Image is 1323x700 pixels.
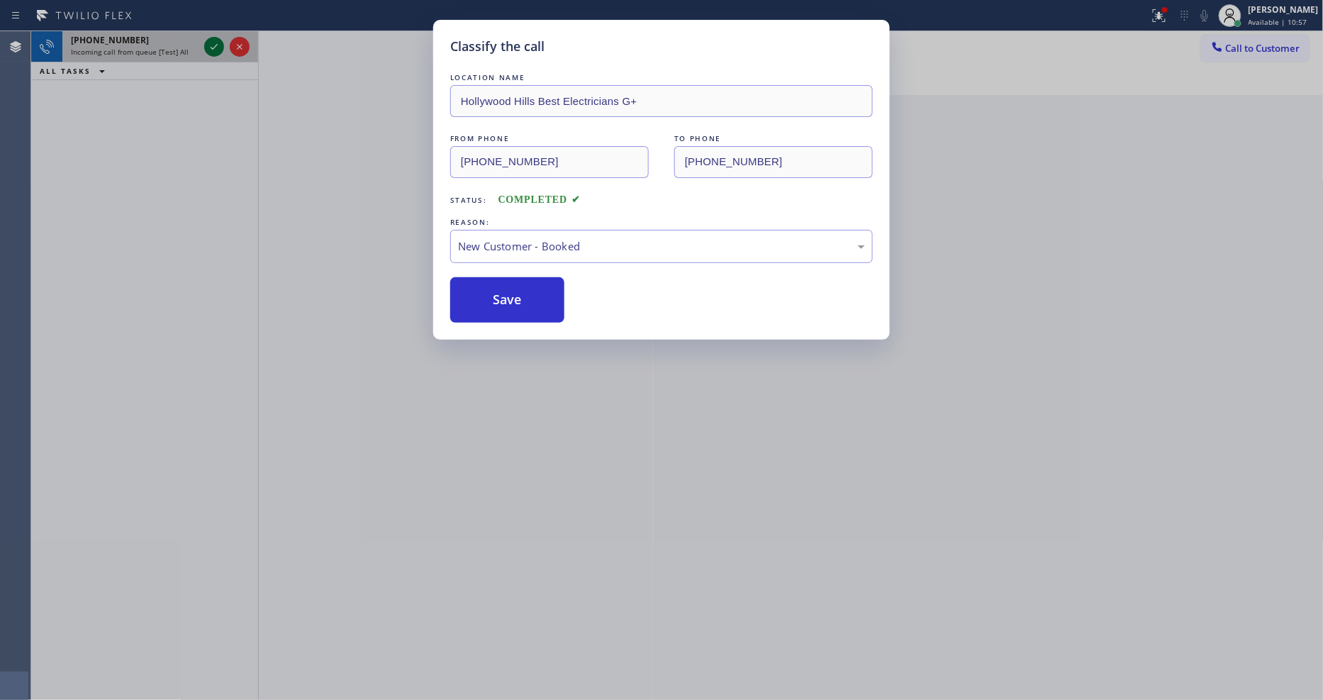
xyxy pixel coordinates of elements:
button: Save [450,277,564,323]
h5: Classify the call [450,37,545,56]
div: TO PHONE [674,131,873,146]
div: FROM PHONE [450,131,649,146]
input: To phone [674,146,873,178]
span: Status: [450,195,487,205]
input: From phone [450,146,649,178]
div: New Customer - Booked [458,238,865,255]
span: COMPLETED [498,194,581,205]
div: LOCATION NAME [450,70,873,85]
div: REASON: [450,215,873,230]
